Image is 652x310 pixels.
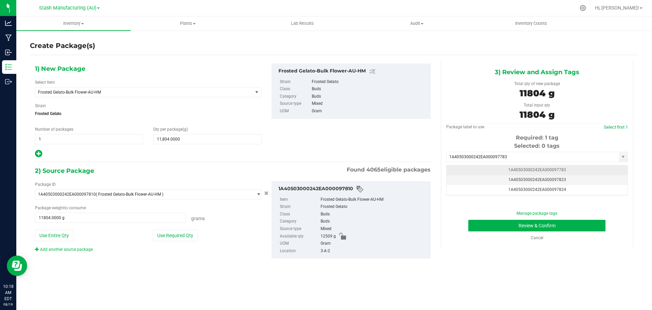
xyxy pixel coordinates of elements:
[7,256,27,276] iframe: Resource center
[5,20,12,27] inline-svg: Analytics
[366,166,381,173] span: 4065
[474,16,588,31] a: Inventory Counts
[131,20,245,27] span: Plants
[35,127,73,132] span: Number of packages
[30,41,95,51] h4: Create Package(s)
[280,225,319,233] label: Source type
[35,247,93,252] a: Add another source package
[38,90,241,95] span: Frosted Gelato-Bulk Flower-AU-HM
[3,302,13,307] p: 08/19
[253,87,261,97] span: select
[35,64,85,74] span: 1) New Package
[35,206,86,210] span: Package to consume
[245,16,360,31] a: Lab Results
[183,127,188,132] span: (g)
[516,134,558,141] span: Required: 1 tag
[282,20,323,27] span: Lab Results
[35,213,186,223] input: 11804.0000 g
[579,5,587,11] div: Manage settings
[16,16,131,31] a: Inventory
[347,166,431,174] span: Found eligible packages
[131,16,245,31] a: Plants
[321,247,427,255] div: 3-A-2
[280,211,319,218] label: Class
[468,220,605,231] button: Review & Confirm
[517,211,557,216] a: Manage package tags
[280,100,310,108] label: Source type
[280,240,319,247] label: UOM
[595,5,639,11] span: Hi, [PERSON_NAME]!
[280,218,319,225] label: Category
[38,192,96,197] span: 1A40503000242EA000097810
[446,125,484,129] span: Package label to use
[531,235,543,240] a: Cancel
[312,85,427,93] div: Buds
[508,187,566,192] span: 1A40503000242EA000097824
[524,103,550,108] span: Total input qty
[35,134,143,144] input: 1
[514,81,560,86] span: Total qty of new package
[321,196,427,203] div: Frosted Gelato-Bulk Flower-AU-HM
[312,78,427,86] div: Frosted Gelato
[280,85,310,93] label: Class
[35,230,73,241] button: Use Entire Qty
[153,127,188,132] span: Qty per package
[3,283,13,302] p: 10:18 AM EDT
[280,78,310,86] label: Strain
[153,134,261,144] input: 11,804.0000
[280,108,310,115] label: UOM
[52,206,64,210] span: weight
[35,79,55,85] label: Select Item
[5,34,12,41] inline-svg: Manufacturing
[514,143,560,149] span: Selected: 0 tags
[280,93,310,100] label: Category
[506,20,556,27] span: Inventory Counts
[520,88,555,99] span: 11804 g
[360,16,474,31] a: Audit
[321,218,427,225] div: Buds
[604,125,628,130] a: Select first 1
[16,20,131,27] span: Inventory
[5,64,12,70] inline-svg: Inventory
[35,182,56,187] span: Package ID
[39,5,96,11] span: Stash Manufacturing (AU)
[280,247,319,255] label: Location
[278,67,427,76] div: Frosted Gelato-Bulk Flower-AU-HM
[520,109,555,120] span: 11804 g
[508,177,566,182] span: 1A40503000242EA000097823
[191,216,205,221] span: Grams
[35,153,42,158] span: Add new output
[280,203,319,211] label: Strain
[153,230,198,241] button: Use Required Qty
[321,211,427,218] div: Buds
[35,166,94,176] span: 2) Source Package
[35,109,261,119] span: Frosted Gelato
[495,67,579,77] span: 3) Review and Assign Tags
[619,152,628,162] span: select
[253,190,261,199] span: select
[35,103,46,109] label: Strain
[312,108,427,115] div: Gram
[312,100,427,108] div: Mixed
[96,192,163,197] span: ( Frosted Gelato-Bulk Flower-AU-HM )
[321,203,427,211] div: Frosted Gelato
[5,78,12,85] inline-svg: Outbound
[321,225,427,233] div: Mixed
[312,93,427,100] div: Buds
[321,240,427,247] div: Gram
[447,152,619,162] input: Starting tag number
[280,196,319,203] label: Item
[5,49,12,56] inline-svg: Inbound
[360,20,474,27] span: Audit
[262,189,271,198] button: Cancel button
[321,233,336,240] span: 12509 g
[508,167,566,172] span: 1A40503000242EA000097783
[280,233,319,240] label: Available qty
[278,185,427,193] div: 1A40503000242EA000097810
